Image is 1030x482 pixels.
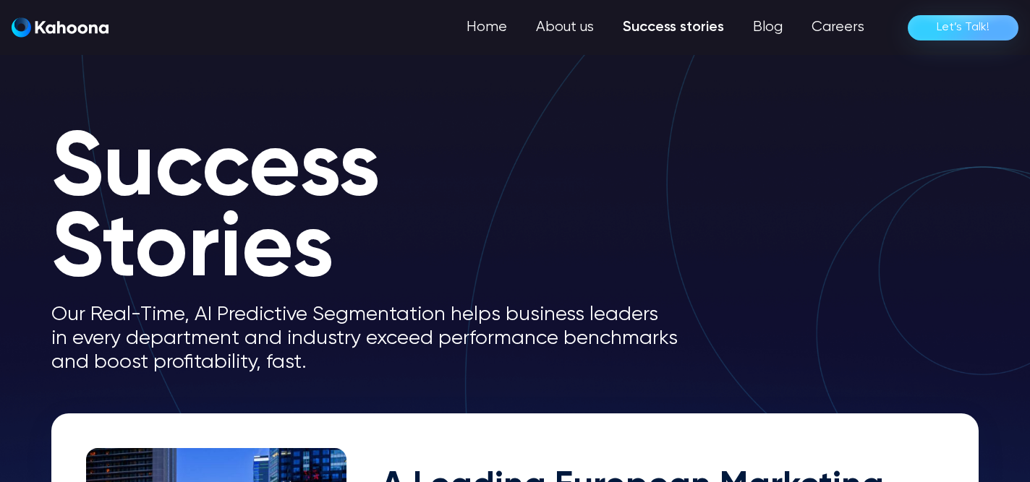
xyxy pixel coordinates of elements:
[452,13,522,42] a: Home
[522,13,608,42] a: About us
[51,303,702,374] p: Our Real-Time, AI Predictive Segmentation helps business leaders in every department and industry...
[908,15,1018,40] a: Let’s Talk!
[739,13,797,42] a: Blog
[51,130,702,291] h1: Success Stories
[608,13,739,42] a: Success stories
[797,13,879,42] a: Careers
[937,16,989,39] div: Let’s Talk!
[12,17,108,38] a: home
[12,17,108,38] img: Kahoona logo white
